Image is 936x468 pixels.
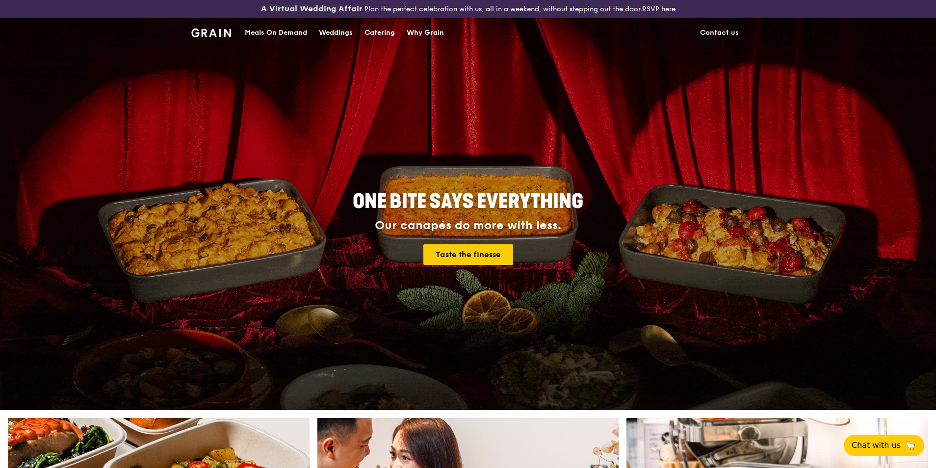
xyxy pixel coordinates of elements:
button: Chat with us🦙 [844,435,924,456]
a: Catering [359,18,401,48]
span: Chat with us [852,440,901,451]
div: Catering [364,18,395,48]
img: Grain [191,28,231,37]
h3: A Virtual Wedding Affair [261,4,363,14]
a: Taste the finesse [423,244,513,265]
a: Why Grain [401,18,450,48]
a: Contact us [694,18,745,48]
div: Weddings [319,18,353,48]
a: RSVP here [642,5,676,13]
div: Meals On Demand [245,18,307,48]
div: Plan the perfect celebration with us, all in a weekend, without stepping out the door. [185,4,751,14]
span: 🦙 [905,440,916,451]
a: GrainGrain [191,17,231,47]
a: Weddings [313,18,359,48]
div: Why Grain [407,18,444,48]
